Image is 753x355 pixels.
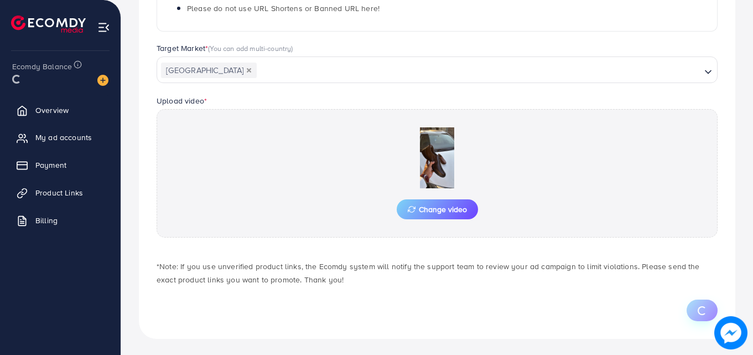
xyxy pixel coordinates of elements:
[97,75,108,86] img: image
[8,182,112,204] a: Product Links
[187,3,380,14] span: Please do not use URL Shortens or Banned URL here!
[208,43,293,53] span: (You can add multi-country)
[8,99,112,121] a: Overview
[8,209,112,231] a: Billing
[408,205,467,213] span: Change video
[714,316,747,349] img: image
[258,62,700,79] input: Search for option
[35,215,58,226] span: Billing
[35,187,83,198] span: Product Links
[157,56,718,83] div: Search for option
[35,160,66,171] span: Payment
[8,154,112,176] a: Payment
[397,199,478,219] button: Change video
[12,61,72,72] span: Ecomdy Balance
[157,260,718,286] p: *Note: If you use unverified product links, the Ecomdy system will notify the support team to rev...
[382,127,492,188] img: Preview Image
[11,16,86,33] img: logo
[161,63,257,78] span: [GEOGRAPHIC_DATA]
[8,126,112,148] a: My ad accounts
[35,105,69,116] span: Overview
[97,21,110,34] img: menu
[157,43,293,54] label: Target Market
[157,95,207,106] label: Upload video
[35,132,92,143] span: My ad accounts
[246,68,252,73] button: Deselect Pakistan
